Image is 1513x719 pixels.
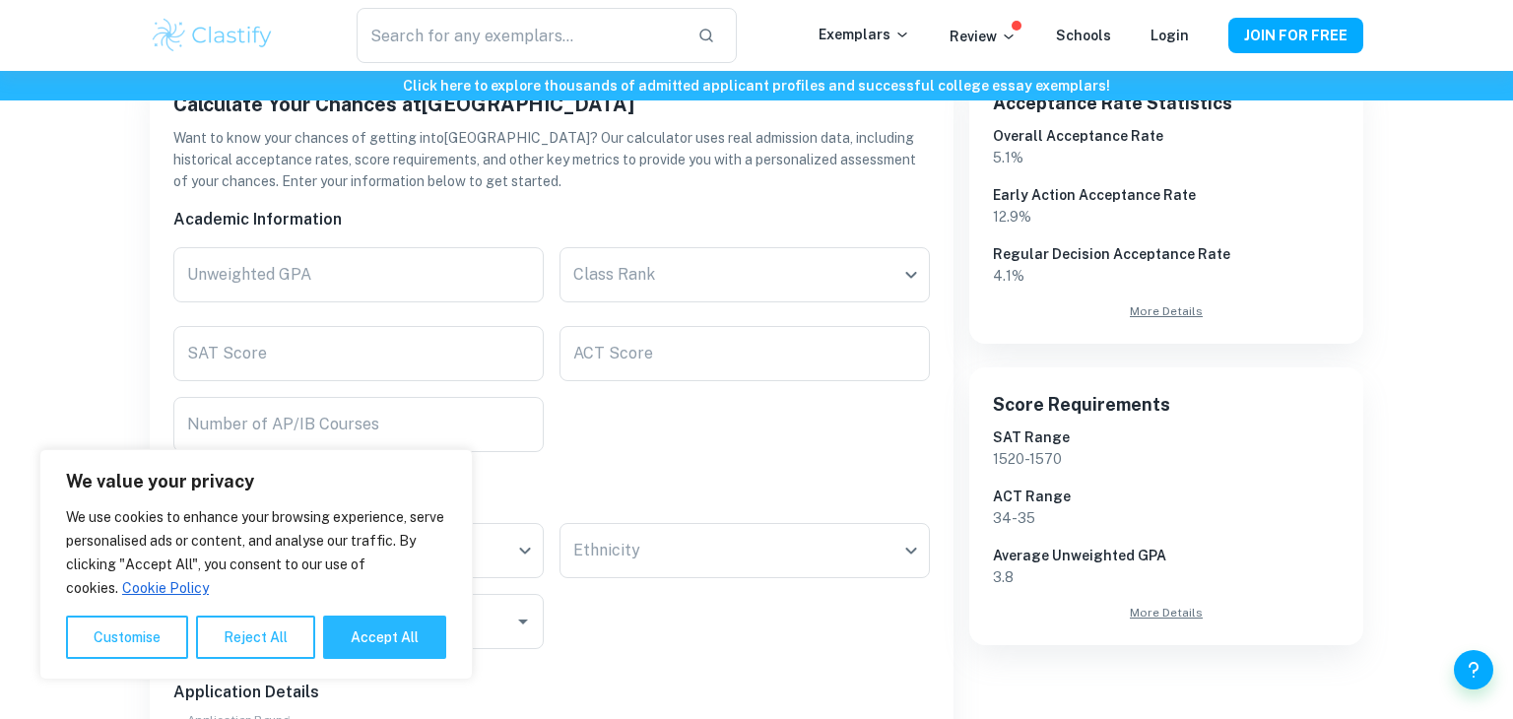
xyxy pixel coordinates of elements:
[993,566,1340,588] p: 3.8
[4,75,1509,97] h6: Click here to explore thousands of admitted applicant profiles and successful college essay exemp...
[950,26,1017,47] p: Review
[1454,650,1493,689] button: Help and Feedback
[993,448,1340,470] p: 1520 - 1570
[1228,18,1363,53] button: JOIN FOR FREE
[509,608,537,635] button: Open
[173,127,930,192] p: Want to know your chances of getting into [GEOGRAPHIC_DATA] ? Our calculator uses real admission ...
[66,470,446,493] p: We value your privacy
[993,147,1340,168] p: 5.1 %
[1151,28,1189,43] a: Login
[993,184,1340,206] h6: Early Action Acceptance Rate
[993,486,1340,507] h6: ACT Range
[173,484,930,507] h6: Personal Information
[121,579,210,597] a: Cookie Policy
[993,265,1340,287] p: 4.1 %
[993,302,1340,320] a: More Details
[993,604,1340,621] a: More Details
[993,243,1340,265] h6: Regular Decision Acceptance Rate
[196,616,315,659] button: Reject All
[993,426,1340,448] h6: SAT Range
[819,24,910,45] p: Exemplars
[173,208,930,231] h6: Academic Information
[173,681,930,704] h6: Application Details
[993,391,1340,419] h6: Score Requirements
[150,16,275,55] img: Clastify logo
[993,545,1340,566] h6: Average Unweighted GPA
[993,125,1340,147] h6: Overall Acceptance Rate
[323,616,446,659] button: Accept All
[39,449,473,680] div: We value your privacy
[357,8,682,63] input: Search for any exemplars...
[993,90,1340,117] h6: Acceptance Rate Statistics
[66,616,188,659] button: Customise
[173,90,930,119] h5: Calculate Your Chances at [GEOGRAPHIC_DATA]
[66,505,446,600] p: We use cookies to enhance your browsing experience, serve personalised ads or content, and analys...
[993,206,1340,228] p: 12.9 %
[993,507,1340,529] p: 34 - 35
[1056,28,1111,43] a: Schools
